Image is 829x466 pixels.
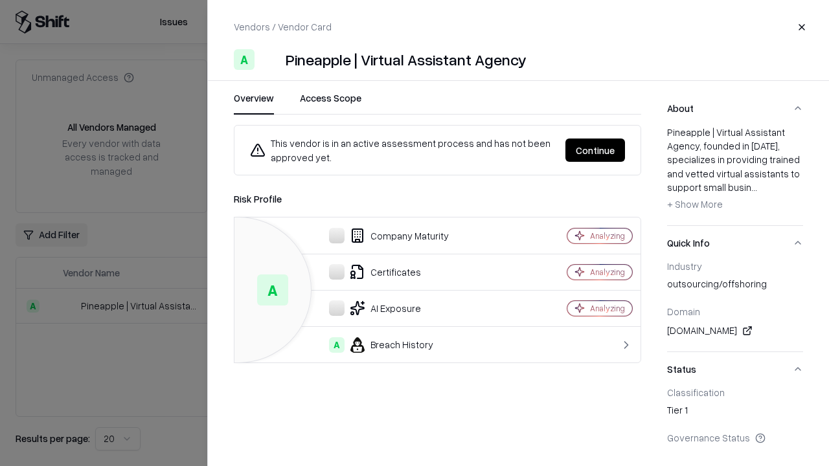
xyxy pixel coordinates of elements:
button: About [667,91,803,126]
div: Tier 1 [667,403,803,421]
div: Certificates [245,264,522,280]
div: AI Exposure [245,300,522,316]
img: Pineapple | Virtual Assistant Agency [260,49,280,70]
div: A [257,274,288,305]
div: Governance Status [667,432,803,443]
div: outsourcing/offshoring [667,277,803,295]
div: Risk Profile [234,191,641,206]
div: Quick Info [667,260,803,351]
button: Access Scope [300,91,361,115]
div: Company Maturity [245,228,522,243]
span: + Show More [667,198,723,210]
div: Domain [667,305,803,317]
div: Pineapple | Virtual Assistant Agency, founded in [DATE], specializes in providing trained and vet... [667,126,803,215]
button: Quick Info [667,226,803,260]
div: A [234,49,255,70]
button: Continue [565,139,625,162]
div: About [667,126,803,225]
div: Analyzing [590,267,625,278]
span: ... [751,181,757,193]
p: Vendors / Vendor Card [234,20,332,34]
button: Status [667,352,803,386]
div: Breach History [245,337,522,353]
div: Analyzing [590,303,625,314]
div: Pineapple | Virtual Assistant Agency [286,49,527,70]
div: Analyzing [590,230,625,241]
div: [DOMAIN_NAME] [667,323,803,338]
div: Classification [667,386,803,398]
button: Overview [234,91,274,115]
div: This vendor is in an active assessment process and has not been approved yet. [250,136,555,164]
div: A [329,337,345,353]
button: + Show More [667,194,723,215]
div: Industry [667,260,803,272]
